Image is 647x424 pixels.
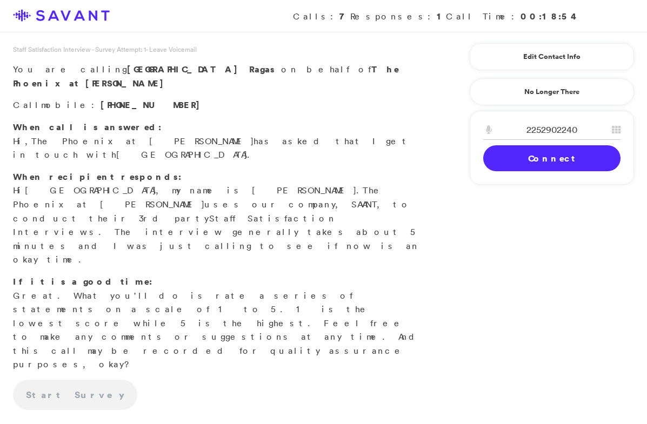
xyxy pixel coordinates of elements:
[13,120,429,162] p: Hi, has asked that I get in touch with .
[483,145,621,171] a: Connect
[249,63,275,75] span: Ragas
[13,121,162,133] strong: When call is answered:
[13,185,385,210] span: The Phoenix at [PERSON_NAME]
[437,10,446,22] strong: 1
[31,136,254,146] span: The Phoenix at [PERSON_NAME]
[127,63,243,75] span: [GEOGRAPHIC_DATA]
[13,45,197,54] span: Staff Satisfaction Interview - Survey Attempt: 1 - Leave Voicemail
[339,10,350,22] strong: 7
[13,275,429,372] p: Great. What you'll do is rate a series of statements on a scale of 1 to 5. 1 is the lowest score ...
[470,78,634,105] a: No Longer There
[13,98,429,112] p: Call :
[13,170,429,267] p: Hi , my name is [PERSON_NAME]. uses our company, SAVANT, to conduct their 3rd party s. The interv...
[25,185,156,196] span: [GEOGRAPHIC_DATA]
[13,380,137,410] a: Start Survey
[41,99,91,110] span: mobile
[483,48,621,65] a: Edit Contact Info
[13,275,152,287] strong: If it is a good time:
[13,63,429,90] p: You are calling on behalf of
[521,10,580,22] strong: 00:18:54
[13,171,182,183] strong: When recipient responds:
[13,63,399,89] strong: The Phoenix at [PERSON_NAME]
[116,149,247,160] span: [GEOGRAPHIC_DATA]
[101,99,205,111] span: [PHONE_NUMBER]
